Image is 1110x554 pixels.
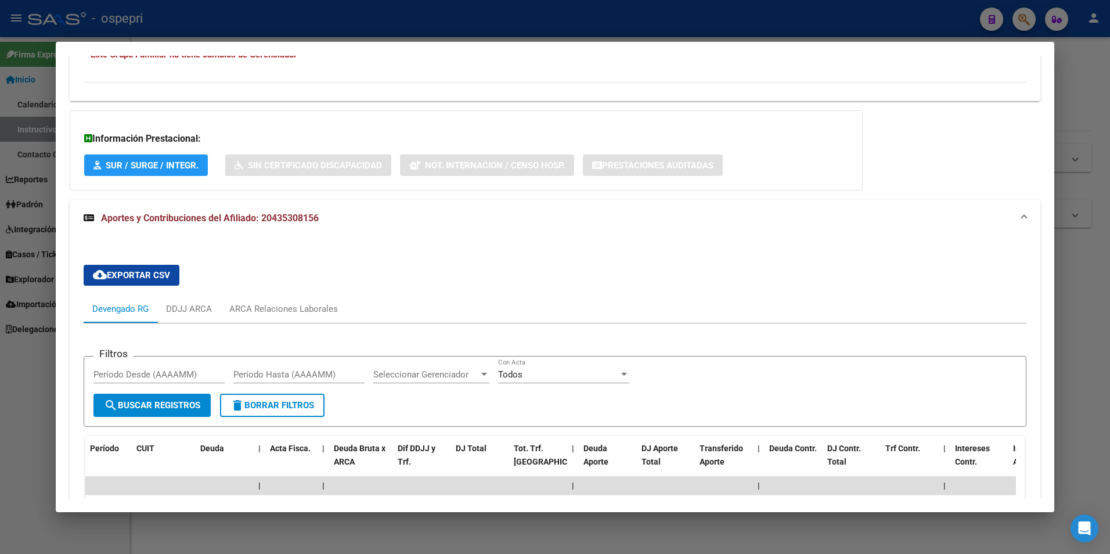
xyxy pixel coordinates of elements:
div: ARCA Relaciones Laborales [229,303,338,315]
datatable-header-cell: Deuda [196,436,254,487]
mat-icon: delete [230,398,244,412]
datatable-header-cell: Trf Contr. [881,436,939,487]
span: | [572,444,574,453]
datatable-header-cell: Período [85,436,132,487]
span: Acta Fisca. [270,444,311,453]
span: Deuda Aporte [583,444,608,466]
span: | [322,481,325,490]
span: Todos [498,369,522,380]
span: | [258,481,261,490]
datatable-header-cell: | [254,436,265,487]
span: Transferido Aporte [700,444,743,466]
span: DJ Aporte Total [642,444,678,466]
h3: Filtros [93,347,134,360]
h3: Información Prestacional: [84,132,848,146]
datatable-header-cell: Acta Fisca. [265,436,318,487]
datatable-header-cell: | [939,436,950,487]
span: Prestaciones Auditadas [602,160,713,171]
span: Trf Contr. [885,444,920,453]
button: Sin Certificado Discapacidad [225,154,391,176]
datatable-header-cell: Intereses Contr. [950,436,1008,487]
span: | [943,444,946,453]
mat-icon: cloud_download [93,268,107,282]
div: Devengado RG [92,303,149,315]
span: Deuda Contr. [769,444,817,453]
span: | [572,481,574,490]
span: | [758,481,760,490]
datatable-header-cell: Deuda Aporte [579,436,637,487]
span: Borrar Filtros [230,400,314,411]
datatable-header-cell: Tot. Trf. Bruto [509,436,567,487]
span: Deuda Bruta x ARCA [334,444,385,466]
span: Período [90,444,119,453]
span: Deuda [200,444,224,453]
datatable-header-cell: DJ Total [451,436,509,487]
datatable-header-cell: DJ Contr. Total [823,436,881,487]
span: | [758,444,760,453]
span: Intereses Contr. [955,444,990,466]
span: DJ Contr. Total [827,444,861,466]
button: Prestaciones Auditadas [583,154,723,176]
span: Dif DDJJ y Trf. [398,444,435,466]
span: Seleccionar Gerenciador [373,369,479,380]
mat-expansion-panel-header: Aportes y Contribuciones del Afiliado: 20435308156 [70,200,1041,237]
span: Not. Internacion / Censo Hosp. [425,160,565,171]
div: Open Intercom Messenger [1071,515,1098,542]
button: SUR / SURGE / INTEGR. [84,154,208,176]
datatable-header-cell: DJ Aporte Total [637,436,695,487]
span: Sin Certificado Discapacidad [248,160,382,171]
div: DDJJ ARCA [166,303,212,315]
datatable-header-cell: Dif DDJJ y Trf. [393,436,451,487]
span: Aportes y Contribuciones del Afiliado: 20435308156 [101,213,319,224]
span: DJ Total [456,444,486,453]
datatable-header-cell: | [753,436,765,487]
span: | [258,444,261,453]
datatable-header-cell: Transferido Aporte [695,436,753,487]
span: CUIT [136,444,154,453]
datatable-header-cell: CUIT [132,436,196,487]
datatable-header-cell: Intereses Aporte [1008,436,1066,487]
datatable-header-cell: Deuda Contr. [765,436,823,487]
button: Borrar Filtros [220,394,325,417]
span: Intereses Aporte [1013,444,1048,466]
span: Exportar CSV [93,270,170,280]
mat-icon: search [104,398,118,412]
span: SUR / SURGE / INTEGR. [106,160,199,171]
span: | [322,444,325,453]
button: Not. Internacion / Censo Hosp. [400,154,574,176]
datatable-header-cell: Deuda Bruta x ARCA [329,436,393,487]
span: Tot. Trf. [GEOGRAPHIC_DATA] [514,444,593,466]
button: Buscar Registros [93,394,211,417]
datatable-header-cell: | [567,436,579,487]
button: Exportar CSV [84,265,179,286]
span: | [943,481,946,490]
span: Buscar Registros [104,400,200,411]
datatable-header-cell: | [318,436,329,487]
